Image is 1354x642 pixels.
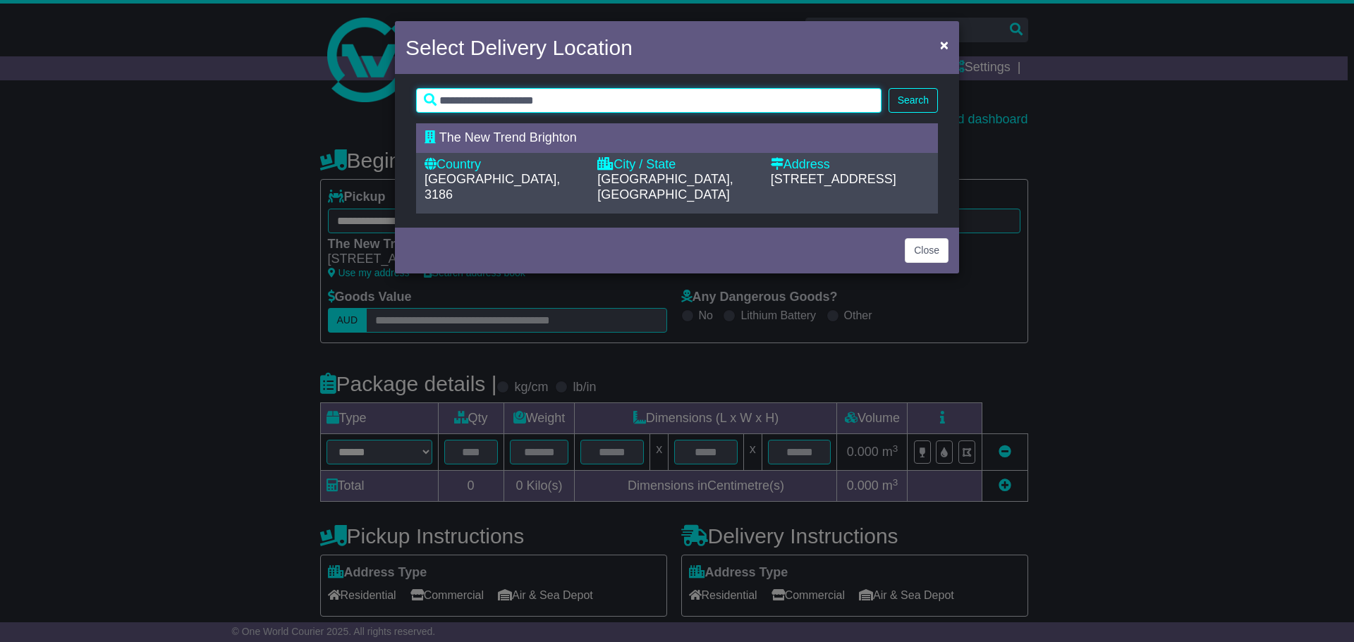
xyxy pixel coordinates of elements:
span: × [940,37,949,53]
button: Close [933,30,956,59]
span: The New Trend Brighton [439,130,577,144]
h4: Select Delivery Location [405,32,633,63]
span: [GEOGRAPHIC_DATA], [GEOGRAPHIC_DATA] [597,172,733,202]
span: [STREET_ADDRESS] [771,172,896,186]
span: [GEOGRAPHIC_DATA], 3186 [425,172,560,202]
button: Search [889,88,938,113]
div: Address [771,157,929,173]
button: Close [905,238,949,263]
div: City / State [597,157,756,173]
div: Country [425,157,583,173]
